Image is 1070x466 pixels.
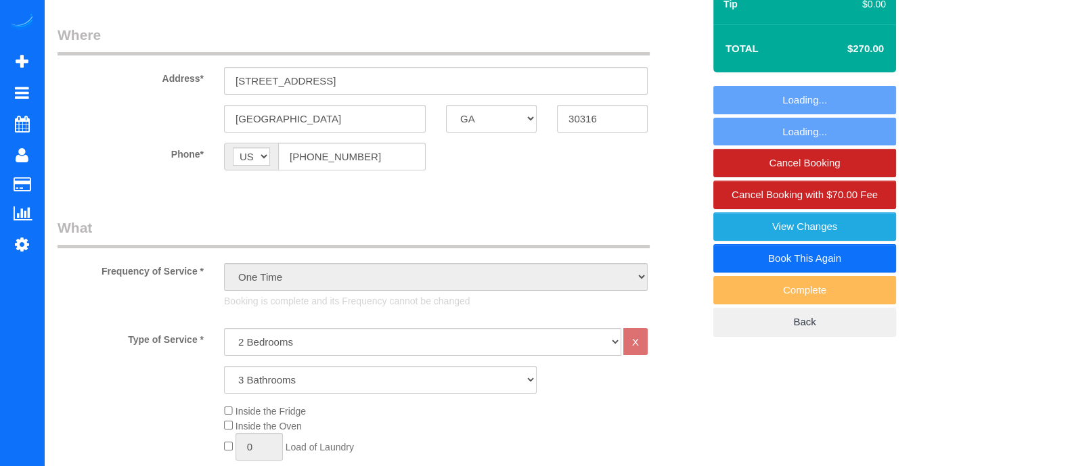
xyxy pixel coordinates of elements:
[713,212,896,241] a: View Changes
[224,294,648,308] p: Booking is complete and its Frequency cannot be changed
[713,244,896,273] a: Book This Again
[713,149,896,177] a: Cancel Booking
[807,43,884,55] h4: $270.00
[224,105,426,133] input: City*
[286,442,354,452] span: Load of Laundry
[557,105,648,133] input: Zip Code*
[58,25,650,55] legend: Where
[278,143,426,170] input: Phone*
[47,328,214,346] label: Type of Service *
[713,181,896,209] a: Cancel Booking with $70.00 Fee
[713,308,896,336] a: Back
[726,43,759,54] strong: Total
[236,406,306,417] span: Inside the Fridge
[8,14,35,32] img: Automaid Logo
[47,260,214,278] label: Frequency of Service *
[58,218,650,248] legend: What
[732,189,878,200] span: Cancel Booking with $70.00 Fee
[236,421,302,432] span: Inside the Oven
[47,143,214,161] label: Phone*
[47,67,214,85] label: Address*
